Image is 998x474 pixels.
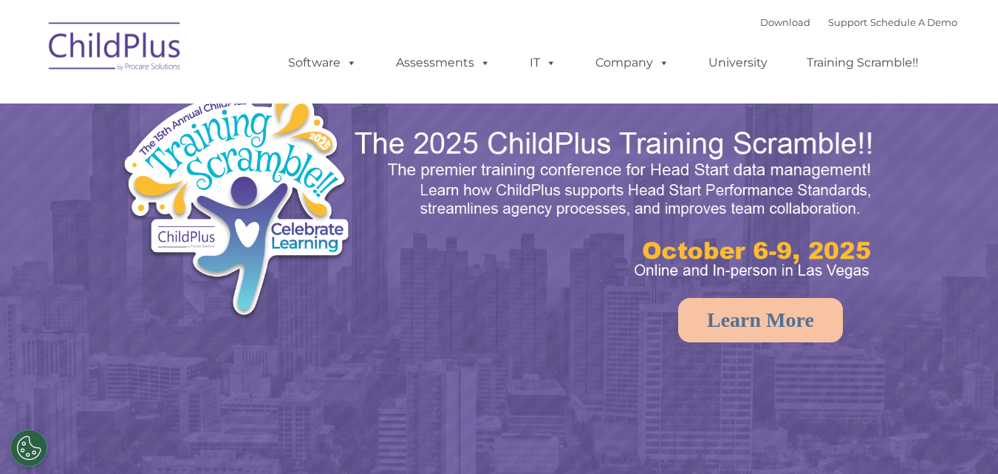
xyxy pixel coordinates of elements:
[273,48,372,78] a: Software
[10,430,47,467] button: Cookies Settings
[870,16,957,28] a: Schedule A Demo
[760,16,810,28] a: Download
[828,16,867,28] a: Support
[581,48,684,78] a: Company
[678,298,843,342] a: Learn More
[515,48,571,78] a: IT
[694,48,782,78] a: University
[792,48,933,78] a: Training Scramble!!
[41,12,189,86] img: ChildPlus by Procare Solutions
[381,48,505,78] a: Assessments
[760,16,957,28] font: |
